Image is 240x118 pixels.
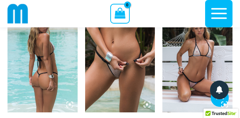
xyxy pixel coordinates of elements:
img: Trade Winds Ivory/Ink 469 Thong [85,7,155,112]
img: Trade Winds Ivory/Ink 317 Top 469 Thong [162,7,232,112]
a: View Shopping Cart, empty [110,4,129,23]
img: Trade Winds Ivory/Ink 317 Top 453 Micro [7,7,78,112]
img: cropped mm emblem [7,3,28,24]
